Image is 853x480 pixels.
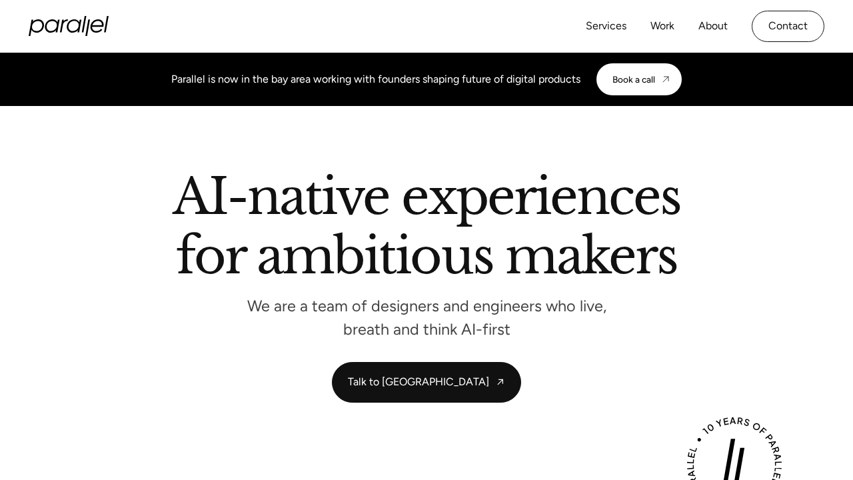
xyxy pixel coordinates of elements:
[73,173,780,286] h2: AI-native experiences for ambitious makers
[171,71,580,87] div: Parallel is now in the bay area working with founders shaping future of digital products
[227,301,626,335] p: We are a team of designers and engineers who live, breath and think AI-first
[660,74,671,85] img: CTA arrow image
[612,74,655,85] div: Book a call
[752,11,824,42] a: Contact
[29,16,109,36] a: home
[650,17,674,36] a: Work
[586,17,626,36] a: Services
[596,63,682,95] a: Book a call
[698,17,728,36] a: About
